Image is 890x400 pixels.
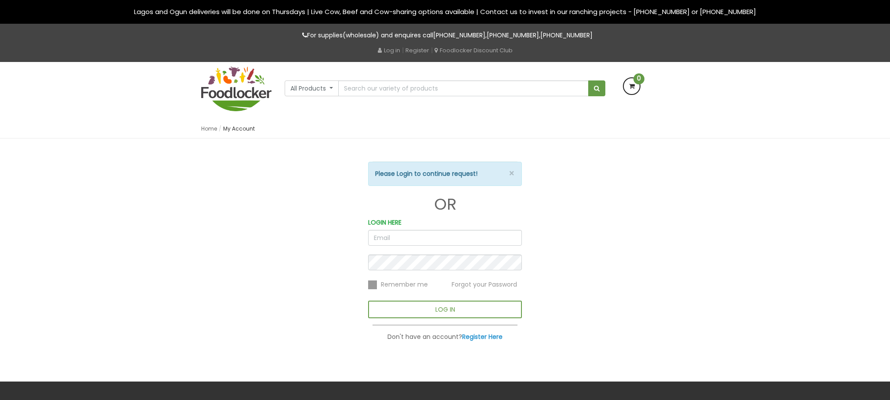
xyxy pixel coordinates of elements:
a: [PHONE_NUMBER] [433,31,485,40]
input: Search our variety of products [338,80,589,96]
a: [PHONE_NUMBER] [487,31,539,40]
a: Forgot your Password [452,280,517,288]
p: Don't have an account? [368,332,522,342]
h1: OR [368,196,522,213]
span: 0 [633,73,644,84]
a: [PHONE_NUMBER] [540,31,593,40]
img: FoodLocker [201,66,271,111]
a: Home [201,125,217,132]
span: | [431,46,433,55]
p: For supplies(wholesale) and enquires call , , [201,30,689,40]
button: All Products [285,80,339,96]
a: Log in [378,46,400,55]
a: Register [405,46,429,55]
input: Email [368,230,522,246]
span: Lagos and Ogun deliveries will be done on Thursdays | Live Cow, Beef and Cow-sharing options avai... [134,7,756,16]
a: Register Here [462,332,503,341]
span: Forgot your Password [452,280,517,289]
span: | [402,46,404,55]
span: Remember me [381,280,428,289]
button: × [509,169,515,178]
button: LOG IN [368,301,522,318]
label: LOGIN HERE [368,218,402,228]
a: Foodlocker Discount Club [434,46,513,55]
strong: Please Login to continue request! [375,169,478,178]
